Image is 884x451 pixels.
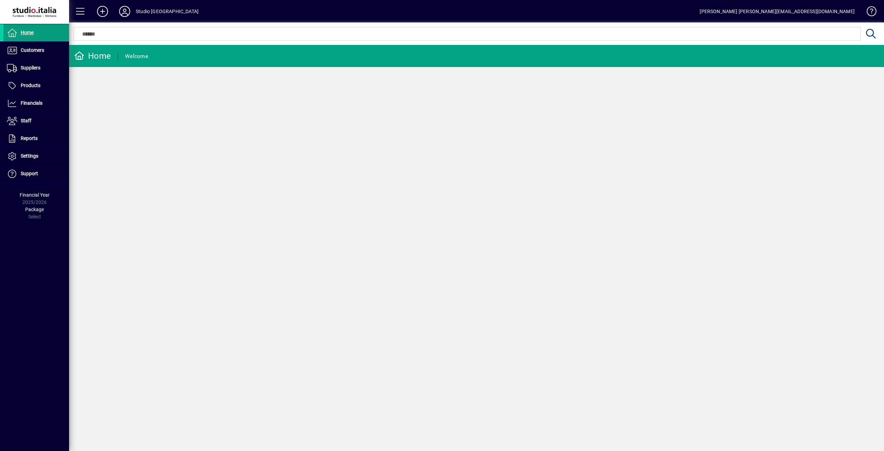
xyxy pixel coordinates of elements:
div: [PERSON_NAME] [PERSON_NAME][EMAIL_ADDRESS][DOMAIN_NAME] [700,6,855,17]
span: Package [25,207,44,212]
button: Add [92,5,114,18]
div: Home [74,50,111,62]
div: Welcome [125,51,148,62]
a: Knowledge Base [862,1,875,24]
span: Financials [21,100,42,106]
div: Studio [GEOGRAPHIC_DATA] [136,6,199,17]
button: Profile [114,5,136,18]
span: Suppliers [21,65,40,71]
a: Customers [3,42,69,59]
span: Reports [21,135,38,141]
span: Financial Year [20,192,50,198]
a: Staff [3,112,69,130]
a: Suppliers [3,59,69,77]
a: Financials [3,95,69,112]
a: Reports [3,130,69,147]
span: Products [21,83,40,88]
span: Staff [21,118,31,123]
a: Products [3,77,69,94]
span: Customers [21,47,44,53]
span: Support [21,171,38,176]
span: Settings [21,153,38,159]
span: Home [21,30,33,35]
a: Settings [3,148,69,165]
a: Support [3,165,69,182]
